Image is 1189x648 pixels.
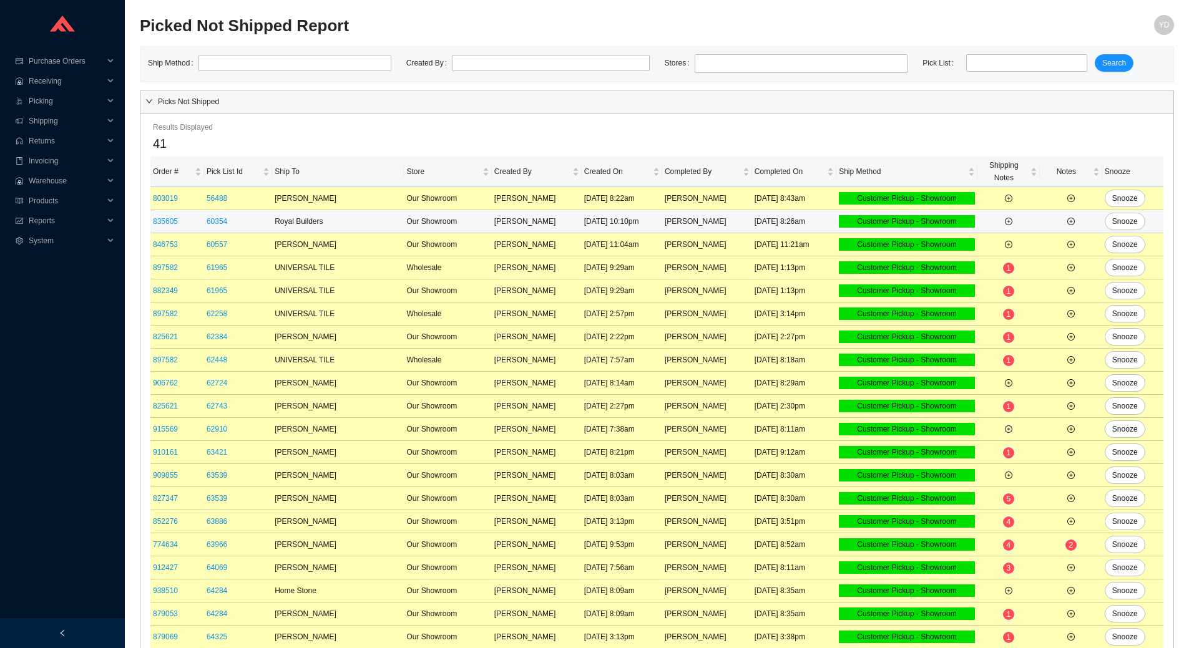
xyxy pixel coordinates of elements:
span: plus-circle [1067,195,1075,202]
sup: 1 [1003,309,1015,320]
span: Snooze [1112,261,1138,274]
sup: 5 [1003,493,1015,505]
span: 5 [1007,495,1011,503]
span: Order # [153,165,192,178]
button: Snooze [1105,328,1145,346]
a: 62258 [207,309,227,318]
td: [PERSON_NAME] [492,372,582,395]
span: plus-circle [1067,425,1075,433]
a: 846753 [153,240,178,249]
span: plus-circle [1005,195,1012,202]
td: Our Showroom [404,233,491,256]
span: Returns [29,131,104,151]
a: 879069 [153,632,178,641]
td: [DATE] 8:43am [752,187,836,210]
div: Customer Pickup - Showroom [839,215,975,228]
span: plus-circle [1067,587,1075,594]
span: plus-circle [1067,495,1075,502]
td: [DATE] 1:13pm [752,279,836,302]
span: 1 [1007,448,1011,457]
th: Pick List Id sortable [204,157,272,187]
button: Snooze [1105,582,1145,599]
td: Our Showroom [404,510,491,533]
span: plus-circle [1067,633,1075,641]
div: Customer Pickup - Showroom [839,538,975,551]
td: UNIVERSAL TILE [272,279,404,302]
span: Reports [29,211,104,231]
span: plus-circle [1067,287,1075,294]
span: 1 [1007,264,1011,273]
td: [PERSON_NAME] [492,187,582,210]
td: [DATE] 7:57am [582,349,662,372]
span: plus-circle [1005,587,1012,594]
th: Ship To [272,157,404,187]
th: Order # sortable [150,157,204,187]
span: Created By [494,165,570,178]
td: [PERSON_NAME] [492,326,582,349]
td: [DATE] 10:10pm [582,210,662,233]
label: Stores [665,54,695,72]
td: [PERSON_NAME] [492,556,582,579]
td: [PERSON_NAME] [662,210,752,233]
sup: 1 [1003,263,1015,274]
button: Snooze [1105,605,1145,622]
td: [PERSON_NAME] [492,510,582,533]
td: [PERSON_NAME] [272,418,404,441]
sup: 3 [1003,563,1015,574]
span: System [29,231,104,251]
td: [PERSON_NAME] [272,326,404,349]
td: Our Showroom [404,210,491,233]
span: setting [15,237,24,244]
td: [PERSON_NAME] [662,441,752,464]
td: Our Showroom [404,395,491,418]
a: 60354 [207,217,227,226]
td: [DATE] 8:18am [752,349,836,372]
td: [DATE] 9:29am [582,279,662,302]
span: Snooze [1112,538,1138,551]
a: 897582 [153,309,178,318]
td: [DATE] 9:12am [752,441,836,464]
td: [PERSON_NAME] [492,487,582,510]
span: Picking [29,91,104,111]
td: [PERSON_NAME] [272,464,404,487]
th: Snooze [1102,157,1163,187]
button: Snooze [1105,490,1145,507]
td: [PERSON_NAME] [272,487,404,510]
a: 63966 [207,540,227,549]
td: Our Showroom [404,533,491,556]
span: Snooze [1112,377,1138,389]
td: Our Showroom [404,556,491,579]
td: [PERSON_NAME] [662,395,752,418]
span: plus-circle [1067,241,1075,248]
div: Customer Pickup - Showroom [839,561,975,574]
a: 906762 [153,379,178,387]
span: Created On [584,165,650,178]
span: 3 [1007,564,1011,573]
td: [DATE] 2:30pm [752,395,836,418]
span: read [15,197,24,205]
span: plus-circle [1067,564,1075,571]
div: Customer Pickup - Showroom [839,377,975,389]
span: Snooze [1112,238,1138,251]
span: plus-circle [1005,471,1012,479]
button: Snooze [1105,282,1145,299]
span: Snooze [1112,515,1138,528]
td: [DATE] 8:30am [752,464,836,487]
th: Completed By sortable [662,157,752,187]
td: [PERSON_NAME] [492,464,582,487]
label: Created By [406,54,452,72]
span: plus-circle [1005,218,1012,225]
span: Completed By [665,165,740,178]
a: 882349 [153,286,178,295]
span: book [15,157,24,165]
label: Ship Method [148,54,198,72]
span: YD [1159,15,1170,35]
h2: Picked Not Shipped Report [140,15,916,37]
td: Our Showroom [404,487,491,510]
span: Receiving [29,71,104,91]
span: plus-circle [1067,310,1075,317]
td: Wholesale [404,256,491,279]
td: [PERSON_NAME] [662,302,752,326]
span: Snooze [1112,423,1138,435]
a: 56488 [207,194,227,203]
